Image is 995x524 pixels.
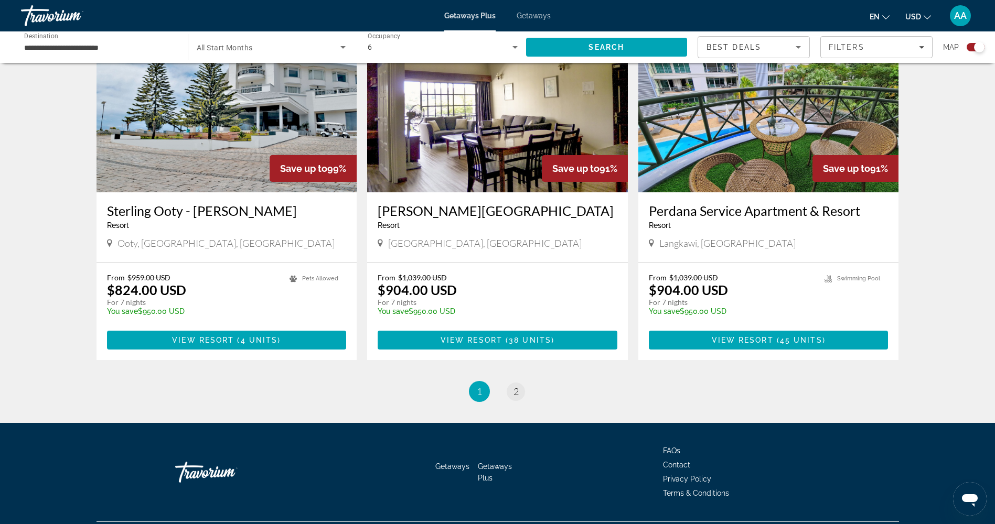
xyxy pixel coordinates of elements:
[870,13,880,21] span: en
[663,489,729,497] a: Terms & Conditions
[649,307,680,315] span: You save
[378,298,607,307] p: For 7 nights
[368,32,401,40] span: Occupancy
[398,273,447,282] span: $1,039.00 USD
[649,298,815,307] p: For 7 nights
[477,386,482,397] span: 1
[905,13,921,21] span: USD
[127,273,170,282] span: $959.00 USD
[21,2,126,29] a: Travorium
[197,43,253,52] span: All Start Months
[953,482,987,516] iframe: Button to launch messaging window
[870,9,890,24] button: Change language
[378,331,617,350] button: View Resort(38 units)
[954,10,967,21] span: AA
[441,336,502,344] span: View Resort
[478,462,512,482] a: Getaways Plus
[117,237,335,249] span: Ooty, [GEOGRAPHIC_DATA], [GEOGRAPHIC_DATA]
[280,163,327,174] span: Save up to
[435,462,469,471] a: Getaways
[663,475,711,483] a: Privacy Policy
[107,307,280,315] p: $950.00 USD
[812,155,898,182] div: 91%
[943,40,959,54] span: Map
[707,43,761,51] span: Best Deals
[24,41,174,54] input: Select destination
[823,163,870,174] span: Save up to
[378,307,607,315] p: $950.00 USD
[444,12,496,20] a: Getaways Plus
[24,32,58,39] span: Destination
[780,336,822,344] span: 45 units
[649,282,728,298] p: $904.00 USD
[663,461,690,469] a: Contact
[175,456,280,488] a: Go Home
[107,298,280,307] p: For 7 nights
[649,307,815,315] p: $950.00 USD
[378,273,395,282] span: From
[774,336,826,344] span: ( )
[513,386,519,397] span: 2
[589,43,624,51] span: Search
[302,275,338,282] span: Pets Allowed
[707,41,801,53] mat-select: Sort by
[107,307,138,315] span: You save
[107,203,347,219] a: Sterling Ooty - [PERSON_NAME]
[526,38,688,57] button: Search
[378,307,409,315] span: You save
[378,203,617,219] a: [PERSON_NAME][GEOGRAPHIC_DATA]
[649,203,889,219] a: Perdana Service Apartment & Resort
[378,221,400,230] span: Resort
[517,12,551,20] a: Getaways
[270,155,357,182] div: 99%
[542,155,628,182] div: 91%
[669,273,718,282] span: $1,039.00 USD
[172,336,234,344] span: View Resort
[837,275,880,282] span: Swimming Pool
[241,336,278,344] span: 4 units
[663,446,680,455] a: FAQs
[649,221,671,230] span: Resort
[107,273,125,282] span: From
[107,282,186,298] p: $824.00 USD
[820,36,933,58] button: Filters
[502,336,554,344] span: ( )
[388,237,582,249] span: [GEOGRAPHIC_DATA], [GEOGRAPHIC_DATA]
[947,5,974,27] button: User Menu
[367,25,628,192] img: Greenhill Resort
[107,221,129,230] span: Resort
[649,331,889,350] button: View Resort(45 units)
[659,237,796,249] span: Langkawi, [GEOGRAPHIC_DATA]
[905,9,931,24] button: Change currency
[649,273,667,282] span: From
[829,43,864,51] span: Filters
[97,381,899,402] nav: Pagination
[378,282,457,298] p: $904.00 USD
[107,331,347,350] button: View Resort(4 units)
[638,25,899,192] img: Perdana Service Apartment & Resort
[712,336,774,344] span: View Resort
[509,336,551,344] span: 38 units
[552,163,600,174] span: Save up to
[368,43,372,51] span: 6
[97,25,357,192] img: Sterling Ooty - Fern Hill
[234,336,281,344] span: ( )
